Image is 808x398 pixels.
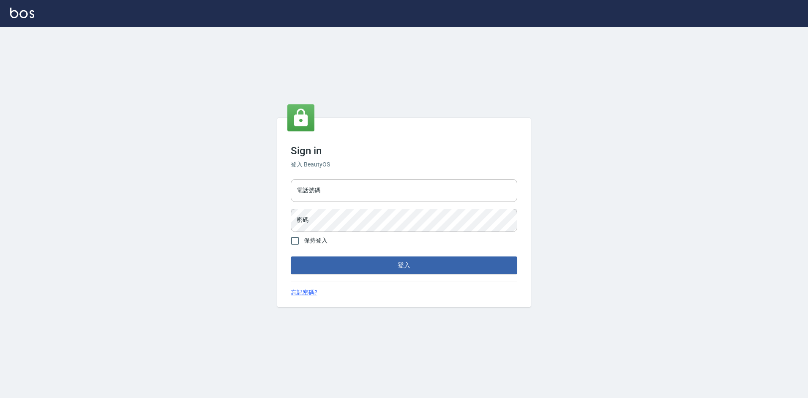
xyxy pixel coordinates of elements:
img: Logo [10,8,34,18]
h3: Sign in [291,145,517,157]
button: 登入 [291,256,517,274]
span: 保持登入 [304,236,328,245]
h6: 登入 BeautyOS [291,160,517,169]
a: 忘記密碼? [291,288,317,297]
